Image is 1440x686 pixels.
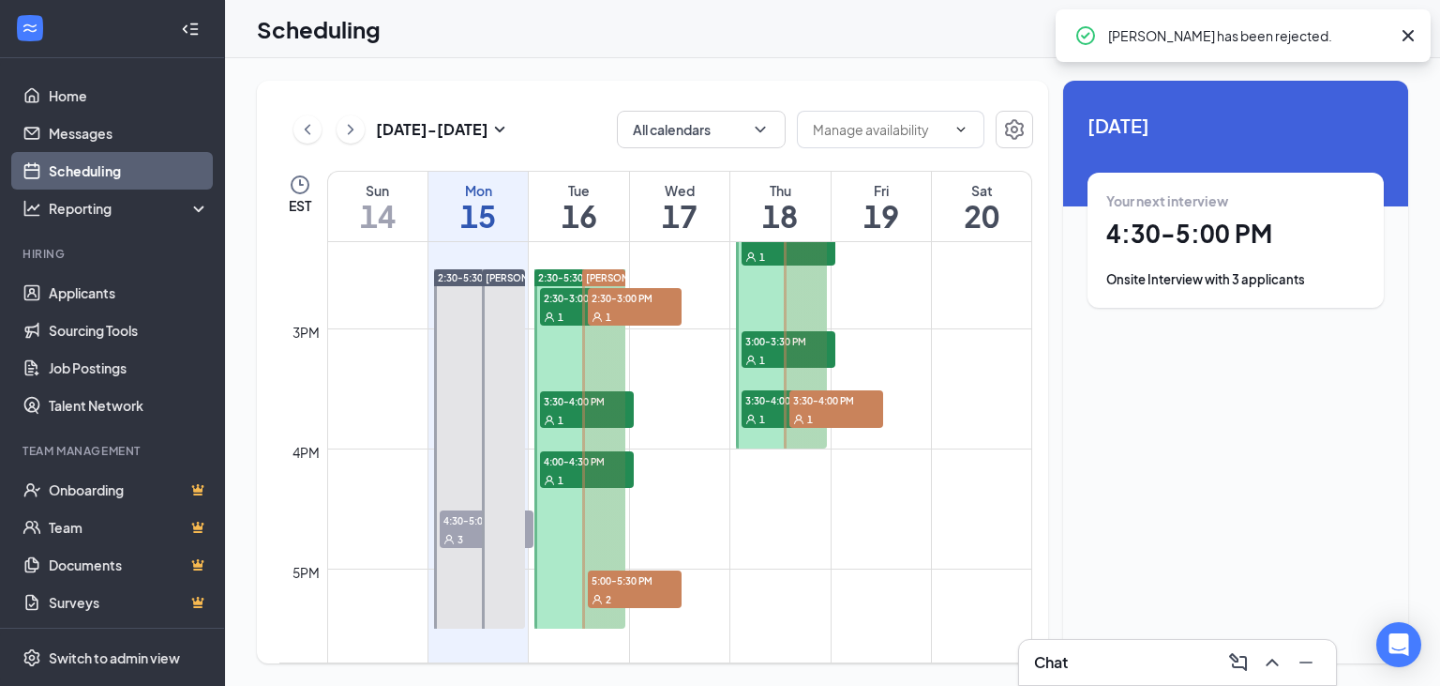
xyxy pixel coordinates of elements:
[588,571,682,589] span: 5:00-5:30 PM
[759,251,765,264] span: 1
[341,118,360,141] svg: ChevronRight
[488,118,511,141] svg: SmallChevronDown
[932,181,1031,200] div: Sat
[832,200,931,232] h1: 19
[742,331,835,350] span: 3:00-3:30 PM
[1003,118,1026,141] svg: Settings
[813,119,946,140] input: Manage availability
[49,274,209,312] a: Applicants
[558,311,563,324] span: 1
[289,174,311,196] svg: Clock
[759,413,765,426] span: 1
[181,20,200,38] svg: Collapse
[1087,111,1384,140] span: [DATE]
[49,114,209,152] a: Messages
[540,451,634,470] span: 4:00-4:30 PM
[789,390,883,409] span: 3:30-4:00 PM
[22,246,205,262] div: Hiring
[588,288,682,307] span: 2:30-3:00 PM
[540,391,634,410] span: 3:30-4:00 PM
[540,288,634,307] span: 2:30-3:00 PM
[49,471,209,509] a: OnboardingCrown
[730,172,830,241] a: September 18, 2025
[1397,24,1419,47] svg: Cross
[49,77,209,114] a: Home
[606,311,611,324] span: 1
[745,252,757,263] svg: User
[1227,651,1250,674] svg: ComposeMessage
[49,387,209,424] a: Talent Network
[630,200,729,232] h1: 17
[617,111,786,148] button: All calendarsChevronDown
[793,414,804,425] svg: User
[1108,24,1389,47] div: [PERSON_NAME] has been rejected.
[1106,191,1365,210] div: Your next interview
[630,172,729,241] a: September 17, 2025
[1291,648,1321,678] button: Minimize
[529,181,628,200] div: Tue
[544,415,555,426] svg: User
[257,13,381,45] h1: Scheduling
[1376,622,1421,667] div: Open Intercom Messenger
[443,534,455,545] svg: User
[558,414,563,427] span: 1
[742,390,835,409] span: 3:30-4:00 PM
[953,122,968,137] svg: ChevronDown
[832,181,931,200] div: Fri
[1034,652,1068,673] h3: Chat
[49,349,209,387] a: Job Postings
[807,413,813,426] span: 1
[751,120,770,139] svg: ChevronDown
[22,648,41,667] svg: Settings
[1106,270,1365,289] div: Onsite Interview with 3 applicants
[592,594,603,605] svg: User
[289,442,323,463] div: 4pm
[1074,24,1097,47] svg: CheckmarkCircle
[376,119,488,140] h3: [DATE] - [DATE]
[298,118,317,141] svg: ChevronLeft
[630,181,729,200] div: Wed
[544,312,555,323] svg: User
[1223,648,1253,678] button: ComposeMessage
[745,355,757,366] svg: User
[932,200,1031,232] h1: 20
[730,181,830,200] div: Thu
[1261,651,1283,674] svg: ChevronUp
[996,111,1033,148] button: Settings
[49,152,209,190] a: Scheduling
[529,200,628,232] h1: 16
[538,271,599,284] span: 2:30-5:30 PM
[328,181,427,200] div: Sun
[49,199,210,218] div: Reporting
[49,312,209,349] a: Sourcing Tools
[22,199,41,218] svg: Analysis
[440,511,533,529] span: 4:30-5:00 PM
[457,533,463,546] span: 3
[49,509,209,546] a: TeamCrown
[759,354,765,367] span: 1
[932,172,1031,241] a: September 20, 2025
[606,593,611,606] span: 2
[558,474,563,487] span: 1
[328,172,427,241] a: September 14, 2025
[289,562,323,583] div: 5pm
[337,115,365,144] button: ChevronRight
[428,172,528,241] a: September 15, 2025
[438,271,499,284] span: 2:30-5:30 PM
[428,200,528,232] h1: 15
[486,272,564,283] span: [PERSON_NAME]
[592,312,603,323] svg: User
[328,200,427,232] h1: 14
[22,443,205,459] div: Team Management
[293,115,322,144] button: ChevronLeft
[544,475,555,486] svg: User
[745,414,757,425] svg: User
[730,200,830,232] h1: 18
[832,172,931,241] a: September 19, 2025
[21,19,39,38] svg: WorkstreamLogo
[289,322,323,343] div: 3pm
[289,196,311,215] span: EST
[49,584,209,621] a: SurveysCrown
[428,181,528,200] div: Mon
